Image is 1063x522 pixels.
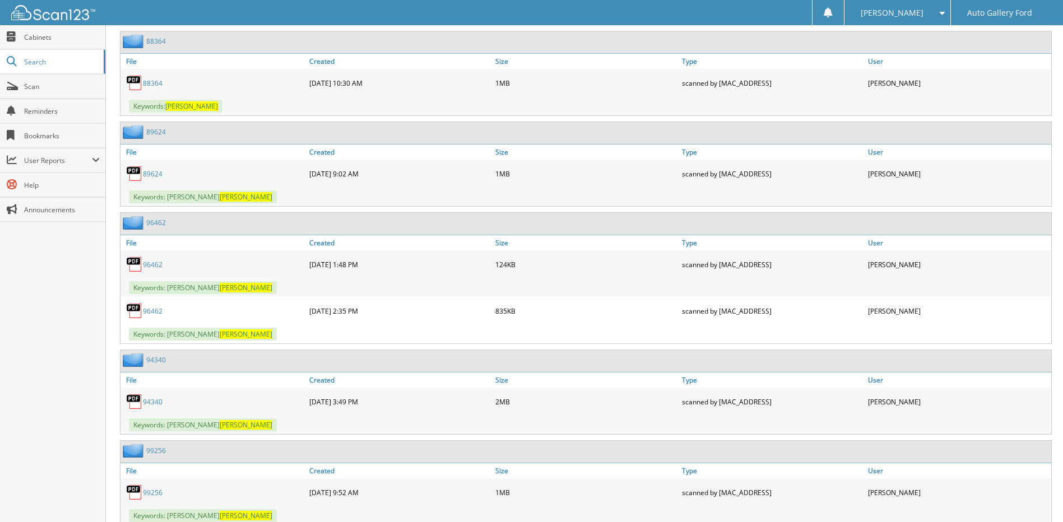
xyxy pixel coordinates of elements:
[123,125,146,139] img: folder2.png
[123,216,146,230] img: folder2.png
[220,511,272,520] span: [PERSON_NAME]
[129,190,277,203] span: Keywords: [PERSON_NAME]
[865,235,1051,250] a: User
[679,463,865,478] a: Type
[129,328,277,341] span: Keywords: [PERSON_NAME]
[493,54,679,69] a: Size
[126,302,143,319] img: PDF.png
[865,300,1051,322] div: [PERSON_NAME]
[861,10,923,16] span: [PERSON_NAME]
[126,393,143,410] img: PDF.png
[1007,468,1063,522] iframe: Chat Widget
[123,34,146,48] img: folder2.png
[307,372,493,388] a: Created
[865,372,1051,388] a: User
[967,10,1032,16] span: Auto Gallery Ford
[679,253,865,276] div: scanned by [MAC_ADDRESS]
[307,235,493,250] a: Created
[146,36,166,46] a: 88364
[126,165,143,182] img: PDF.png
[493,372,679,388] a: Size
[143,306,163,316] a: 96462
[865,162,1051,185] div: [PERSON_NAME]
[129,100,222,113] span: Keywords:
[865,481,1051,504] div: [PERSON_NAME]
[865,390,1051,413] div: [PERSON_NAME]
[679,145,865,160] a: Type
[24,57,98,67] span: Search
[865,72,1051,94] div: [PERSON_NAME]
[307,481,493,504] div: [DATE] 9:52 AM
[679,300,865,322] div: scanned by [MAC_ADDRESS]
[307,145,493,160] a: Created
[11,5,95,20] img: scan123-logo-white.svg
[220,192,272,202] span: [PERSON_NAME]
[679,162,865,185] div: scanned by [MAC_ADDRESS]
[146,446,166,455] a: 99256
[679,372,865,388] a: Type
[307,300,493,322] div: [DATE] 2:35 PM
[24,156,92,165] span: User Reports
[143,488,163,497] a: 99256
[123,444,146,458] img: folder2.png
[146,355,166,365] a: 94340
[307,390,493,413] div: [DATE] 3:49 PM
[24,131,100,141] span: Bookmarks
[679,390,865,413] div: scanned by [MAC_ADDRESS]
[126,484,143,501] img: PDF.png
[865,54,1051,69] a: User
[24,180,100,190] span: Help
[865,463,1051,478] a: User
[679,235,865,250] a: Type
[493,390,679,413] div: 2MB
[493,72,679,94] div: 1MB
[129,418,277,431] span: Keywords: [PERSON_NAME]
[220,420,272,430] span: [PERSON_NAME]
[129,281,277,294] span: Keywords: [PERSON_NAME]
[307,54,493,69] a: Created
[493,145,679,160] a: Size
[143,78,163,88] a: 88364
[143,397,163,407] a: 94340
[165,101,218,111] span: [PERSON_NAME]
[24,82,100,91] span: Scan
[493,253,679,276] div: 124KB
[120,145,307,160] a: File
[120,235,307,250] a: File
[146,127,166,137] a: 89624
[307,463,493,478] a: Created
[126,256,143,273] img: PDF.png
[24,106,100,116] span: Reminders
[865,253,1051,276] div: [PERSON_NAME]
[493,463,679,478] a: Size
[143,260,163,269] a: 96462
[679,481,865,504] div: scanned by [MAC_ADDRESS]
[307,72,493,94] div: [DATE] 10:30 AM
[493,300,679,322] div: 835KB
[24,205,100,215] span: Announcements
[143,169,163,179] a: 89624
[865,145,1051,160] a: User
[307,162,493,185] div: [DATE] 9:02 AM
[24,32,100,42] span: Cabinets
[493,162,679,185] div: 1MB
[220,283,272,292] span: [PERSON_NAME]
[220,329,272,339] span: [PERSON_NAME]
[129,509,277,522] span: Keywords: [PERSON_NAME]
[493,235,679,250] a: Size
[679,54,865,69] a: Type
[123,353,146,367] img: folder2.png
[307,253,493,276] div: [DATE] 1:48 PM
[146,218,166,227] a: 96462
[120,54,307,69] a: File
[493,481,679,504] div: 1MB
[120,372,307,388] a: File
[126,74,143,91] img: PDF.png
[120,463,307,478] a: File
[679,72,865,94] div: scanned by [MAC_ADDRESS]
